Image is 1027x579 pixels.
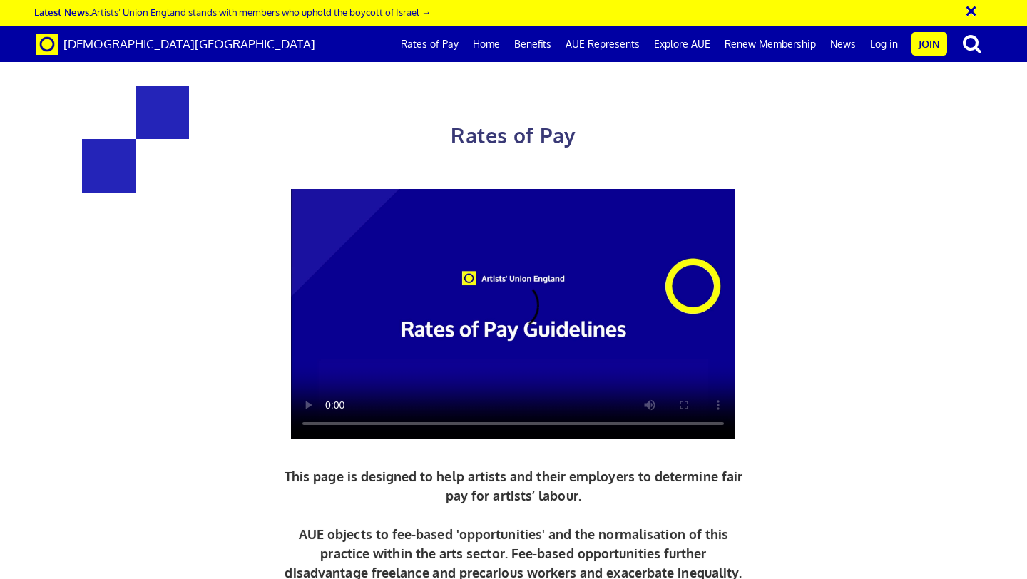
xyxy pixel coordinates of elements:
a: Home [466,26,507,62]
span: Rates of Pay [451,123,576,148]
a: Join [911,32,947,56]
a: AUE Represents [558,26,647,62]
a: Explore AUE [647,26,717,62]
a: Renew Membership [717,26,823,62]
a: Latest News:Artists’ Union England stands with members who uphold the boycott of Israel → [34,6,431,18]
a: Brand [DEMOGRAPHIC_DATA][GEOGRAPHIC_DATA] [26,26,326,62]
span: [DEMOGRAPHIC_DATA][GEOGRAPHIC_DATA] [63,36,315,51]
a: Rates of Pay [394,26,466,62]
a: Benefits [507,26,558,62]
button: search [950,29,994,58]
strong: Latest News: [34,6,91,18]
a: Log in [863,26,905,62]
a: News [823,26,863,62]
